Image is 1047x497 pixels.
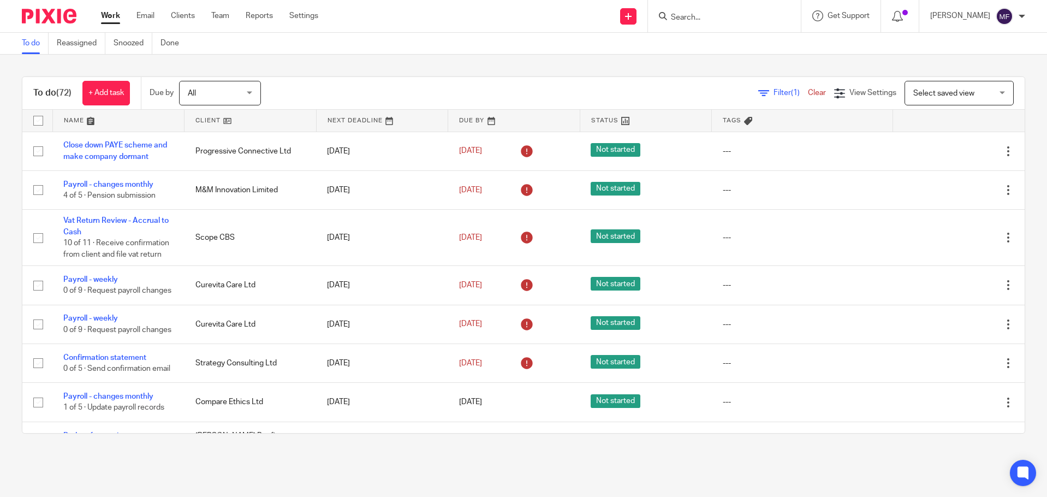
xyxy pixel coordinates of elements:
[459,399,482,406] span: [DATE]
[56,88,72,97] span: (72)
[160,33,187,54] a: Done
[459,234,482,241] span: [DATE]
[185,305,317,344] td: Curevita Care Ltd
[316,422,448,460] td: [DATE]
[185,266,317,305] td: Curevita Care Ltd
[808,89,826,97] a: Clear
[246,10,273,21] a: Reports
[185,210,317,266] td: Scope CBS
[289,10,318,21] a: Settings
[723,397,882,407] div: ---
[591,182,640,196] span: Not started
[171,10,195,21] a: Clients
[185,170,317,209] td: M&M Innovation Limited
[591,355,640,369] span: Not started
[591,316,640,330] span: Not started
[459,359,482,367] span: [DATE]
[188,90,196,97] span: All
[723,185,882,196] div: ---
[57,33,105,54] a: Reassigned
[723,319,882,330] div: ---
[63,326,171,334] span: 0 of 9 · Request payroll changes
[828,12,870,20] span: Get Support
[63,354,146,362] a: Confirmation statement
[723,146,882,157] div: ---
[316,266,448,305] td: [DATE]
[316,305,448,344] td: [DATE]
[791,89,800,97] span: (1)
[930,10,990,21] p: [PERSON_NAME]
[316,170,448,209] td: [DATE]
[316,344,448,382] td: [DATE]
[591,143,640,157] span: Not started
[63,393,153,400] a: Payroll - changes monthly
[723,280,882,291] div: ---
[63,432,145,440] a: Budget for coming year
[459,147,482,155] span: [DATE]
[82,81,130,105] a: + Add task
[150,87,174,98] p: Due by
[316,210,448,266] td: [DATE]
[774,89,808,97] span: Filter
[459,281,482,289] span: [DATE]
[136,10,154,21] a: Email
[63,315,118,322] a: Payroll - weekly
[849,89,896,97] span: View Settings
[33,87,72,99] h1: To do
[459,321,482,328] span: [DATE]
[459,186,482,194] span: [DATE]
[996,8,1013,25] img: svg%3E
[316,383,448,422] td: [DATE]
[63,181,153,188] a: Payroll - changes monthly
[723,358,882,369] div: ---
[723,117,741,123] span: Tags
[185,344,317,382] td: Strategy Consulting Ltd
[63,287,171,294] span: 0 of 9 · Request payroll changes
[63,217,169,235] a: Vat Return Review - Accrual to Cash
[63,276,118,283] a: Payroll - weekly
[63,141,167,160] a: Close down PAYE scheme and make company dormant
[591,277,640,291] span: Not started
[591,229,640,243] span: Not started
[22,33,49,54] a: To do
[101,10,120,21] a: Work
[185,422,317,460] td: [PERSON_NAME] Roofing Limited
[63,404,164,412] span: 1 of 5 · Update payroll records
[913,90,974,97] span: Select saved view
[591,394,640,408] span: Not started
[723,232,882,243] div: ---
[185,132,317,170] td: Progressive Connective Ltd
[63,365,170,372] span: 0 of 5 · Send confirmation email
[63,192,156,199] span: 4 of 5 · Pension submission
[670,13,768,23] input: Search
[114,33,152,54] a: Snoozed
[211,10,229,21] a: Team
[185,383,317,422] td: Compare Ethics Ltd
[22,9,76,23] img: Pixie
[316,132,448,170] td: [DATE]
[63,239,169,258] span: 10 of 11 · Receive confirmation from client and file vat return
